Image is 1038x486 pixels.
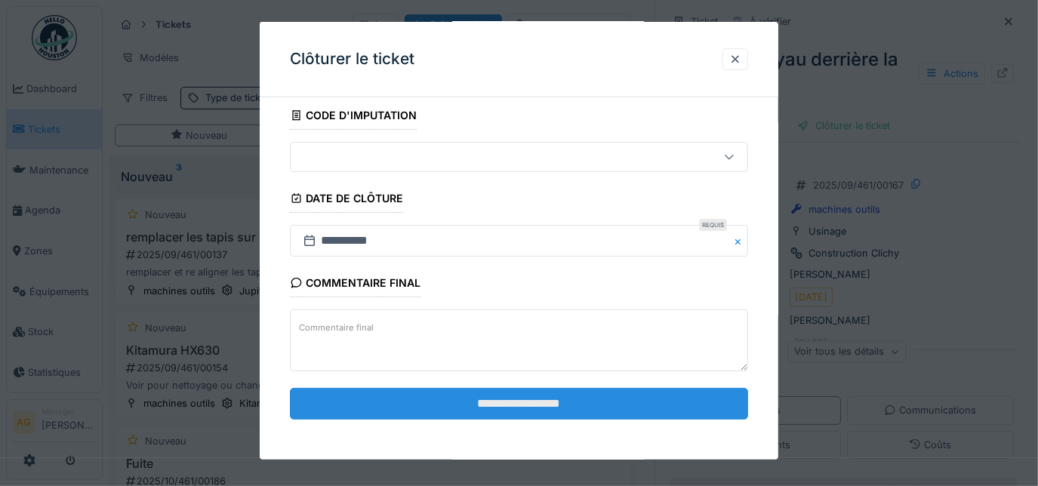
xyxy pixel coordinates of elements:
[296,318,377,337] label: Commentaire final
[290,104,417,130] div: Code d'imputation
[290,50,414,69] h3: Clôturer le ticket
[732,225,748,257] button: Close
[699,219,727,231] div: Requis
[290,187,404,213] div: Date de clôture
[290,272,421,297] div: Commentaire final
